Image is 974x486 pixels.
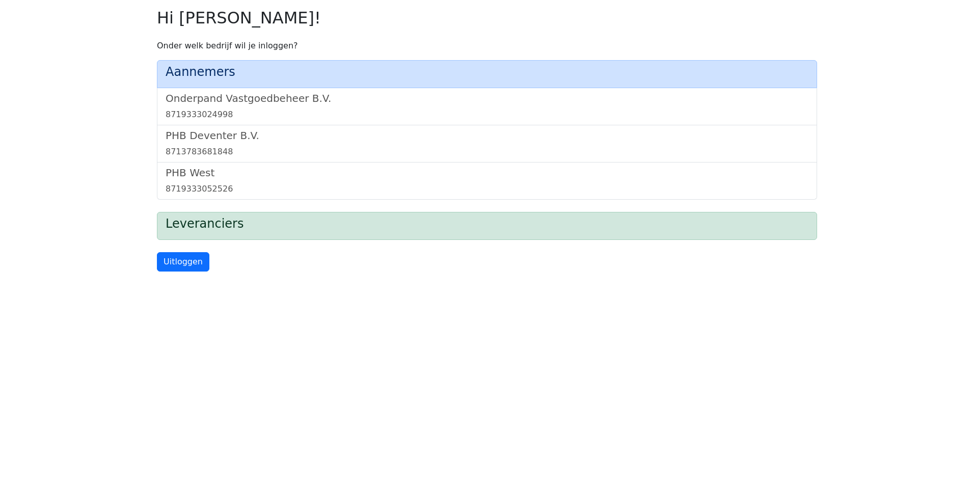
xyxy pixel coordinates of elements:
h5: PHB West [166,167,808,179]
p: Onder welk bedrijf wil je inloggen? [157,40,817,52]
a: PHB Deventer B.V.8713783681848 [166,129,808,158]
h2: Hi [PERSON_NAME]! [157,8,817,28]
div: 8719333052526 [166,183,808,195]
a: Uitloggen [157,252,209,272]
a: PHB West8719333052526 [166,167,808,195]
h5: PHB Deventer B.V. [166,129,808,142]
div: 8719333024998 [166,109,808,121]
h5: Onderpand Vastgoedbeheer B.V. [166,92,808,104]
div: 8713783681848 [166,146,808,158]
h4: Aannemers [166,65,808,79]
a: Onderpand Vastgoedbeheer B.V.8719333024998 [166,92,808,121]
h4: Leveranciers [166,217,808,231]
